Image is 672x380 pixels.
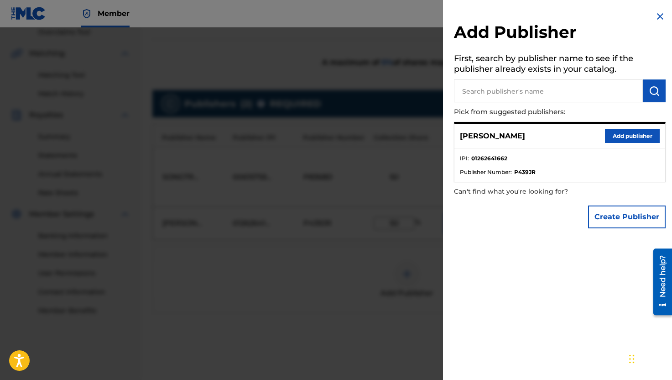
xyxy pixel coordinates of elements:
div: Drag [629,345,635,373]
p: Can't find what you're looking for? [454,182,614,201]
span: Member [98,8,130,19]
img: Search Works [649,85,660,96]
button: Create Publisher [588,206,666,228]
input: Search publisher's name [454,79,643,102]
iframe: Resource Center [646,245,672,318]
iframe: Chat Widget [626,336,672,380]
p: Pick from suggested publishers: [454,102,614,122]
h2: Add Publisher [454,22,666,45]
strong: P439JR [514,168,536,176]
p: [PERSON_NAME] [460,131,525,142]
img: Top Rightsholder [81,8,92,19]
span: IPI : [460,154,469,163]
h5: First, search by publisher name to see if the publisher already exists in your catalog. [454,51,666,79]
strong: 01262641662 [471,154,507,163]
span: Publisher Number : [460,168,512,176]
button: Add publisher [605,129,660,143]
img: MLC Logo [11,7,46,20]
